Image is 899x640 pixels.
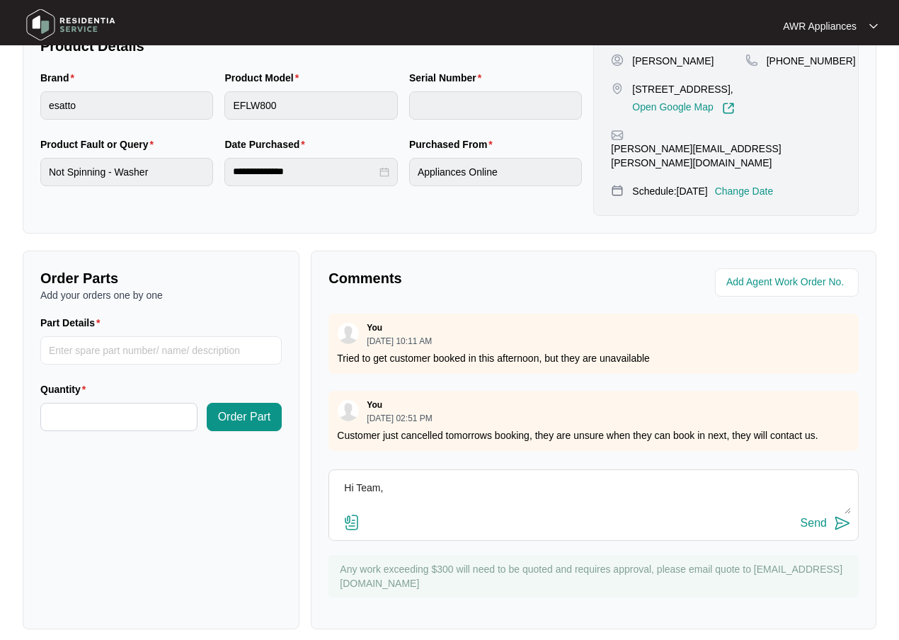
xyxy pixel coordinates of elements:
[367,414,432,423] p: [DATE] 02:51 PM
[218,408,271,425] span: Order Part
[40,336,282,365] input: Part Details
[40,71,80,85] label: Brand
[328,268,583,288] p: Comments
[715,184,774,198] p: Change Date
[40,268,282,288] p: Order Parts
[367,322,382,333] p: You
[632,184,707,198] p: Schedule: [DATE]
[337,351,850,365] p: Tried to get customer booked in this afternoon, but they are unavailable
[224,71,304,85] label: Product Model
[869,23,878,30] img: dropdown arrow
[40,382,91,396] label: Quantity
[834,515,851,532] img: send-icon.svg
[632,102,734,115] a: Open Google Map
[611,54,624,67] img: user-pin
[801,517,827,530] div: Send
[336,477,851,514] textarea: Hi Team, Customer still has not returned our calls to reschedule booking.
[611,129,624,142] img: map-pin
[632,82,734,96] p: [STREET_ADDRESS],
[21,4,120,46] img: residentia service logo
[409,91,582,120] input: Serial Number
[611,82,624,95] img: map-pin
[338,323,359,344] img: user.svg
[340,562,852,590] p: Any work exceeding $300 will need to be quoted and requires approval, please email quote to [EMAI...
[367,337,432,345] p: [DATE] 10:11 AM
[41,404,197,430] input: Quantity
[611,142,841,170] p: [PERSON_NAME][EMAIL_ADDRESS][PERSON_NAME][DOMAIN_NAME]
[611,184,624,197] img: map-pin
[224,91,397,120] input: Product Model
[207,403,282,431] button: Order Part
[337,428,850,442] p: Customer just cancelled tomorrows booking, they are unsure when they can book in next, they will ...
[726,274,850,291] input: Add Agent Work Order No.
[40,137,159,152] label: Product Fault or Query
[40,288,282,302] p: Add your orders one by one
[40,158,213,186] input: Product Fault or Query
[409,137,498,152] label: Purchased From
[343,514,360,531] img: file-attachment-doc.svg
[233,164,376,179] input: Date Purchased
[409,71,487,85] label: Serial Number
[40,91,213,120] input: Brand
[632,54,714,68] p: [PERSON_NAME]
[40,316,106,330] label: Part Details
[367,399,382,411] p: You
[338,400,359,421] img: user.svg
[801,514,851,533] button: Send
[745,54,758,67] img: map-pin
[409,158,582,186] input: Purchased From
[767,54,856,68] p: [PHONE_NUMBER]
[722,102,735,115] img: Link-External
[783,19,857,33] p: AWR Appliances
[224,137,310,152] label: Date Purchased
